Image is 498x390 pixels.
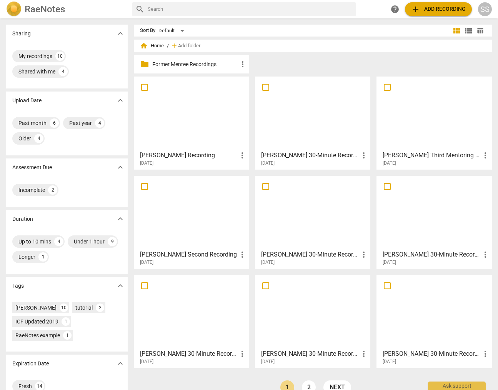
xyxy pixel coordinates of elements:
a: [PERSON_NAME] Recording[DATE] [137,79,247,166]
p: Assessment Due [12,163,52,172]
span: search [135,5,145,14]
button: Table view [474,25,486,37]
div: Past month [18,119,47,127]
span: [DATE] [383,160,396,167]
div: Past year [69,119,92,127]
span: more_vert [359,250,368,259]
span: more_vert [359,349,368,358]
span: add [411,5,420,14]
span: [DATE] [261,358,275,365]
div: ICF Updated 2019 [15,318,58,325]
p: Tags [12,282,24,290]
span: / [167,43,169,49]
span: more_vert [238,60,247,69]
span: [DATE] [383,358,396,365]
span: view_list [464,26,473,35]
a: [PERSON_NAME] Second Recording[DATE] [137,178,247,265]
h2: RaeNotes [25,4,65,15]
div: Shared with me [18,68,55,75]
span: more_vert [238,349,247,358]
div: 10 [55,52,65,61]
h3: Vivian Lee 30-Minute Recording [261,250,359,259]
span: help [390,5,400,14]
div: Default [158,25,187,37]
a: [PERSON_NAME] 30-Minute Recording[DATE] [379,178,489,265]
button: Show more [115,28,126,39]
h3: Kari JohhnsonSecond Recording [140,151,238,160]
h3: Karin Johnson 30-Minute Recording [383,349,481,358]
button: List view [463,25,474,37]
h3: Sarah P Third Mentoring Session Transcript [383,151,481,160]
button: Show more [115,162,126,173]
h3: Karin Johnson Second Recording [140,250,238,259]
p: Upload Date [12,97,42,105]
a: [PERSON_NAME] 30-Minute Recording[DATE] [379,278,489,365]
div: 4 [34,134,43,143]
div: 6 [50,118,59,128]
span: expand_more [116,29,125,38]
button: Tile view [451,25,463,37]
span: add [170,42,178,50]
div: 1 [62,317,70,326]
div: Up to 10 mins [18,238,51,245]
div: Fresh [18,382,32,390]
button: SS [478,2,492,16]
div: [PERSON_NAME] [15,304,57,312]
a: [PERSON_NAME] 30-Minute Recording[DATE] [258,79,368,166]
div: Longer [18,253,35,261]
span: [DATE] [140,358,153,365]
div: Ask support [428,382,486,390]
h3: Jenay Karlson 30-Minute Recording [140,349,238,358]
span: Home [140,42,164,50]
p: Sharing [12,30,31,38]
span: [DATE] [261,259,275,266]
span: folder [140,60,149,69]
div: 1 [38,252,48,262]
div: 4 [58,67,68,76]
span: Add recording [411,5,466,14]
div: 2 [48,185,57,195]
h3: Lovisa Målerin 30-Minute Recording [261,349,359,358]
span: more_vert [481,151,490,160]
button: Show more [115,95,126,106]
div: 9 [108,237,117,246]
a: [PERSON_NAME] 30-Minute Recording[DATE] [258,278,368,365]
span: expand_more [116,163,125,172]
p: Duration [12,215,33,223]
span: table_chart [476,27,484,34]
div: 4 [54,237,63,246]
span: [DATE] [383,259,396,266]
div: tutorial [75,304,93,312]
a: [PERSON_NAME] 30-Minute Recording[DATE] [258,178,368,265]
button: Upload [405,2,472,16]
p: Former Mentee Recordings [152,60,238,68]
div: Under 1 hour [74,238,105,245]
button: Show more [115,213,126,225]
div: 2 [96,303,104,312]
span: expand_more [116,214,125,223]
span: [DATE] [261,160,275,167]
div: 10 [60,303,68,312]
a: [PERSON_NAME] 30-Minute Recording[DATE] [137,278,247,365]
button: Show more [115,358,126,369]
div: Sort By [140,28,155,33]
span: more_vert [238,151,247,160]
div: 1 [63,331,72,340]
span: [DATE] [140,160,153,167]
span: view_module [452,26,461,35]
h3: Monika Smyczek 30-Minute Recording [383,250,481,259]
span: Add folder [178,43,200,49]
span: home [140,42,148,50]
span: expand_more [116,359,125,368]
div: Older [18,135,31,142]
p: Expiration Date [12,360,49,368]
a: Help [388,2,402,16]
input: Search [148,3,353,15]
span: more_vert [481,250,490,259]
a: [PERSON_NAME] Third Mentoring Session Transcript[DATE] [379,79,489,166]
a: LogoRaeNotes [6,2,126,17]
div: RaeNotes example [15,332,60,339]
img: Logo [6,2,22,17]
button: Show more [115,280,126,292]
